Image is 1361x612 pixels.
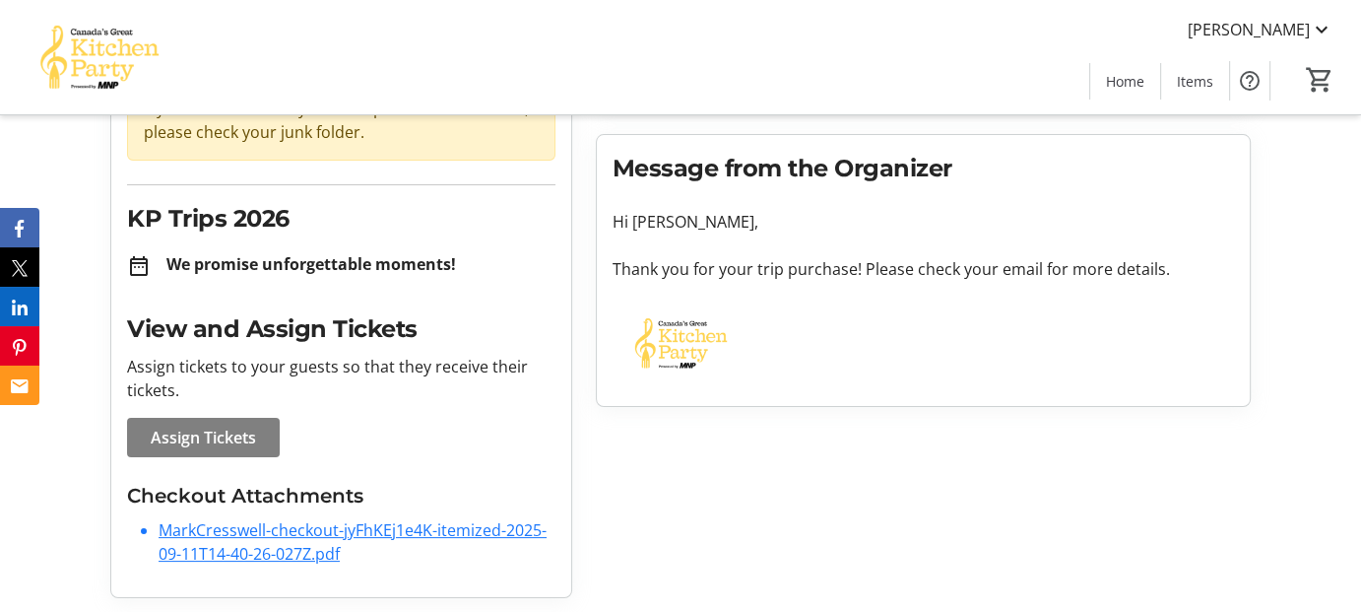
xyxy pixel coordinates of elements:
h2: View and Assign Tickets [127,311,555,347]
img: Canada’s Great Kitchen Party's Logo [12,8,187,106]
button: [PERSON_NAME] [1172,14,1349,45]
h2: KP Trips 2026 [127,201,555,237]
p: Assign tickets to your guests so that they receive their tickets. [127,355,555,402]
div: If you do not receive your receipt within 20 minutes, please check your junk folder. [127,80,555,161]
mat-icon: date_range [127,254,151,278]
span: Items [1177,71,1213,92]
p: Thank you for your trip purchase! Please check your email for more details. [613,257,1235,281]
span: [PERSON_NAME] [1188,18,1310,41]
button: Help [1230,61,1269,101]
span: Assign Tickets [151,426,256,449]
a: MarkCresswell-checkout-jyFhKEj1e4K-itemized-2025-09-11T14-40-26-027Z.pdf [159,519,547,565]
button: Cart [1302,62,1337,98]
h3: Checkout Attachments [127,481,555,510]
a: Items [1161,63,1229,100]
img: Canada’s Great Kitchen Party logo [613,305,750,382]
span: Home [1106,71,1144,92]
a: Assign Tickets [127,418,280,457]
p: Hi [PERSON_NAME], [613,210,1235,234]
a: Home [1090,63,1160,100]
strong: We promise unforgettable moments! [166,253,456,275]
h2: Message from the Organizer [613,151,1235,186]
